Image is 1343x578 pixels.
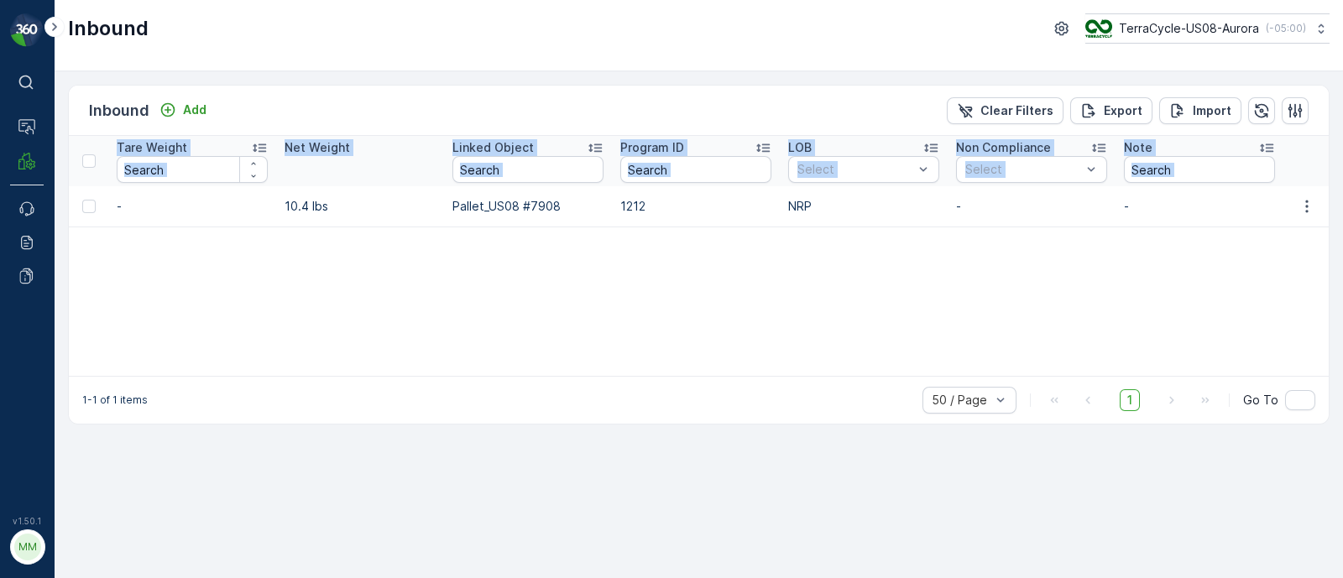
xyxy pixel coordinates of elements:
button: Import [1159,97,1241,124]
p: Linked Object [452,139,534,156]
button: Export [1070,97,1152,124]
p: - [117,198,268,215]
span: 1 [1120,389,1140,411]
p: 1212 [620,198,771,215]
p: Inbound [68,15,149,42]
button: TerraCycle-US08-Aurora(-05:00) [1085,13,1330,44]
p: - [956,198,1107,215]
p: 10.4 lbs [285,198,436,215]
p: Add [183,102,206,118]
div: Toggle Row Selected [82,200,96,213]
span: v 1.50.1 [10,516,44,526]
input: Search [1124,156,1275,183]
p: Export [1104,102,1142,119]
p: Non Compliance [956,139,1051,156]
p: Inbound [89,99,149,122]
button: Clear Filters [947,97,1063,124]
p: Select [797,161,913,178]
p: NRP [788,198,939,215]
div: MM [14,534,41,560]
p: 1-1 of 1 items [82,393,148,407]
p: ( -05:00 ) [1266,22,1306,35]
p: Note [1124,139,1152,156]
p: Select [965,161,1081,178]
p: Clear Filters [980,102,1053,119]
img: logo [10,13,44,47]
input: Search [620,156,771,183]
p: Pallet_US08 #7908 [452,198,604,215]
p: Net Weight [285,139,350,156]
p: Program ID [620,139,684,156]
p: Import [1193,102,1231,119]
button: Add [153,100,213,120]
p: LOB [788,139,812,156]
input: Search [452,156,604,183]
img: image_ci7OI47.png [1085,19,1112,38]
button: MM [10,529,44,565]
p: TerraCycle-US08-Aurora [1119,20,1259,37]
span: Go To [1243,392,1278,409]
p: - [1124,198,1275,215]
input: Search [117,156,268,183]
p: Tare Weight [117,139,187,156]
